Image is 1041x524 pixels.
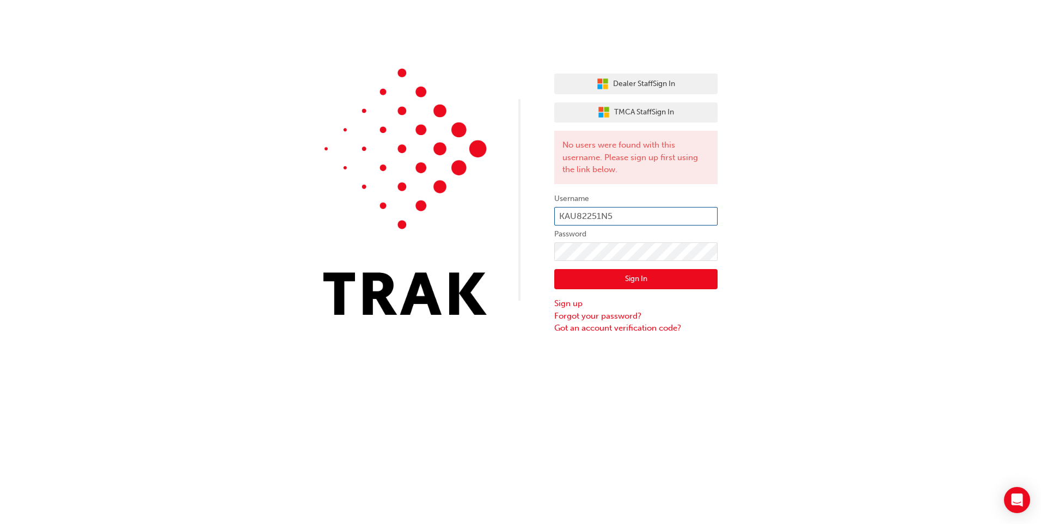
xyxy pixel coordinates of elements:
[1004,487,1030,513] div: Open Intercom Messenger
[554,228,718,241] label: Password
[554,269,718,290] button: Sign In
[554,310,718,322] a: Forgot your password?
[554,192,718,205] label: Username
[614,106,674,119] span: TMCA Staff Sign In
[554,207,718,226] input: Username
[613,78,675,90] span: Dealer Staff Sign In
[554,297,718,310] a: Sign up
[554,74,718,94] button: Dealer StaffSign In
[554,102,718,123] button: TMCA StaffSign In
[554,322,718,334] a: Got an account verification code?
[323,69,487,315] img: Trak
[554,131,718,184] div: No users were found with this username. Please sign up first using the link below.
